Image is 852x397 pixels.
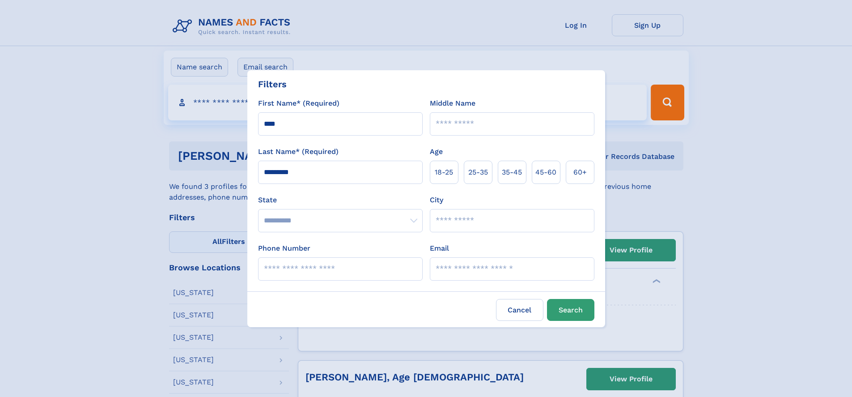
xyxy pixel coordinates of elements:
label: First Name* (Required) [258,98,339,109]
span: 18‑25 [435,167,453,178]
label: Middle Name [430,98,475,109]
div: Filters [258,77,287,91]
label: Age [430,146,443,157]
span: 25‑35 [468,167,488,178]
label: City [430,195,443,205]
label: Email [430,243,449,254]
span: 60+ [573,167,587,178]
button: Search [547,299,594,321]
label: Last Name* (Required) [258,146,339,157]
span: 45‑60 [535,167,556,178]
span: 35‑45 [502,167,522,178]
label: Cancel [496,299,543,321]
label: State [258,195,423,205]
label: Phone Number [258,243,310,254]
